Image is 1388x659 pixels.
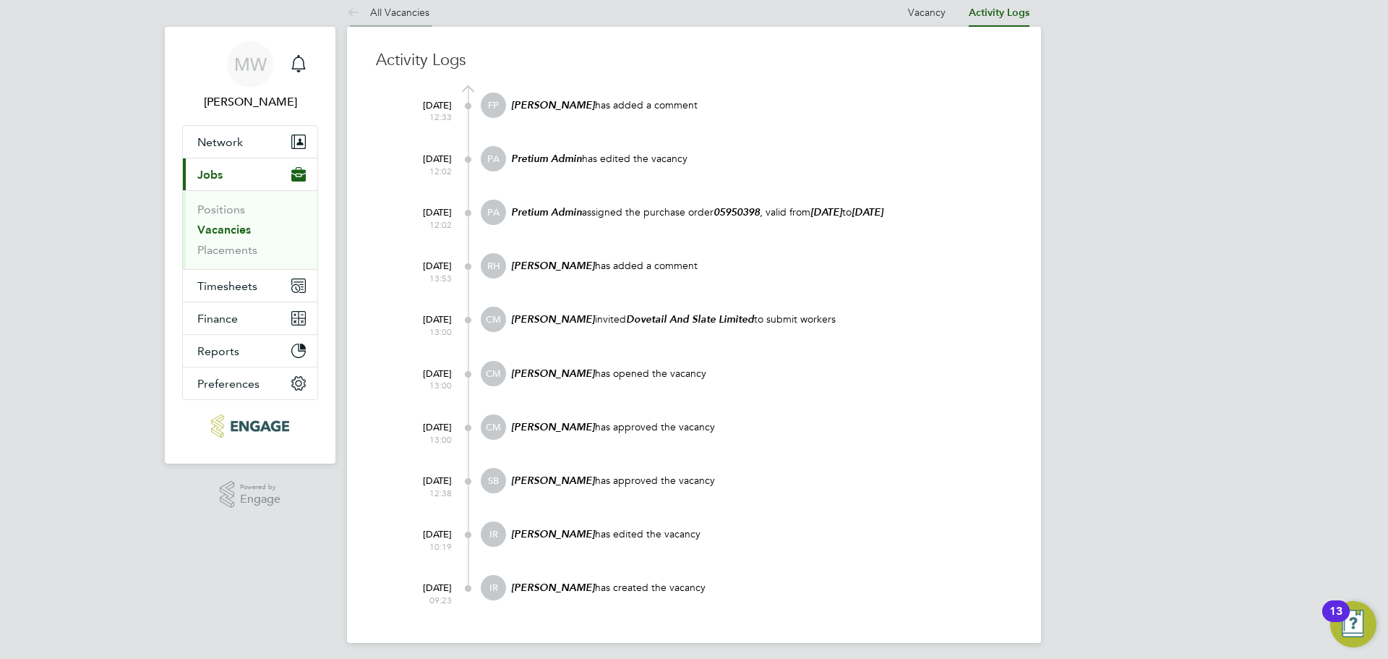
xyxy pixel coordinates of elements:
span: CM [481,307,506,332]
span: Max Williams [182,93,318,111]
span: 13:53 [394,273,452,284]
span: CM [481,361,506,386]
button: Preferences [183,367,317,399]
a: Vacancies [197,223,251,237]
span: Engage [240,493,280,506]
h3: Activity Logs [376,50,1012,71]
span: 12:02 [394,166,452,177]
div: [DATE] [394,468,452,498]
button: Jobs [183,158,317,190]
em: [PERSON_NAME] [511,582,595,594]
p: has opened the vacancy [510,367,1012,380]
span: 13:00 [394,380,452,391]
div: Jobs [183,190,317,269]
p: has added a comment [510,98,1012,112]
a: Positions [197,203,245,216]
em: [PERSON_NAME] [511,313,595,326]
em: Pretium Admin [511,153,582,165]
p: has created the vacancy [510,581,1012,595]
span: Reports [197,344,239,358]
div: [DATE] [394,361,452,391]
span: SB [481,468,506,493]
a: Placements [197,243,257,257]
div: [DATE] [394,146,452,177]
button: Open Resource Center, 13 new notifications [1330,601,1376,647]
a: All Vacancies [347,6,429,19]
em: [DATE] [810,206,842,218]
div: [DATE] [394,575,452,605]
button: Finance [183,302,317,334]
p: has edited the vacancy [510,152,1012,166]
div: [DATE] [394,414,452,445]
span: Finance [197,312,238,326]
a: Activity Logs [969,7,1029,19]
em: 05950398 [714,206,760,218]
div: [DATE] [394,307,452,337]
span: 12:38 [394,488,452,499]
p: assigned the purchase order , valid from to [510,205,1012,219]
em: [DATE] [852,206,883,218]
div: [DATE] [394,253,452,284]
em: Dovetail And Slate Limited [626,313,754,326]
span: IR [481,522,506,547]
a: MW[PERSON_NAME] [182,41,318,111]
a: Powered byEngage [220,481,281,509]
span: 12:33 [394,111,452,123]
button: Reports [183,335,317,367]
span: MW [234,55,267,74]
span: 09:23 [394,595,452,606]
p: has approved the vacancy [510,420,1012,434]
p: invited to submit workers [510,313,1012,326]
span: 13:00 [394,326,452,338]
span: 12:02 [394,219,452,231]
em: [PERSON_NAME] [511,99,595,111]
em: [PERSON_NAME] [511,475,595,487]
span: FP [481,93,506,118]
span: RH [481,253,506,279]
p: has approved the vacancy [510,474,1012,488]
em: Pretium Admin [511,206,582,218]
span: Timesheets [197,279,257,293]
em: [PERSON_NAME] [511,260,595,272]
span: CM [481,414,506,440]
div: [DATE] [394,200,452,230]
a: Vacancy [908,6,946,19]
span: PA [481,146,506,171]
a: Go to home page [182,414,318,438]
nav: Main navigation [165,27,335,464]
em: [PERSON_NAME] [511,421,595,433]
button: Network [183,126,317,158]
span: Network [197,135,243,149]
em: [PERSON_NAME] [511,528,595,540]
span: IR [481,575,506,600]
div: [DATE] [394,93,452,123]
span: Preferences [197,377,260,391]
button: Timesheets [183,270,317,302]
img: dovetailslate-logo-retina.png [211,414,288,438]
span: 10:19 [394,541,452,553]
div: [DATE] [394,522,452,552]
div: 13 [1329,611,1342,630]
span: PA [481,200,506,225]
p: has added a comment [510,259,1012,273]
span: Jobs [197,168,223,182]
p: has edited the vacancy [510,527,1012,541]
span: 13:00 [394,434,452,446]
span: Powered by [240,481,280,493]
em: [PERSON_NAME] [511,367,595,380]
